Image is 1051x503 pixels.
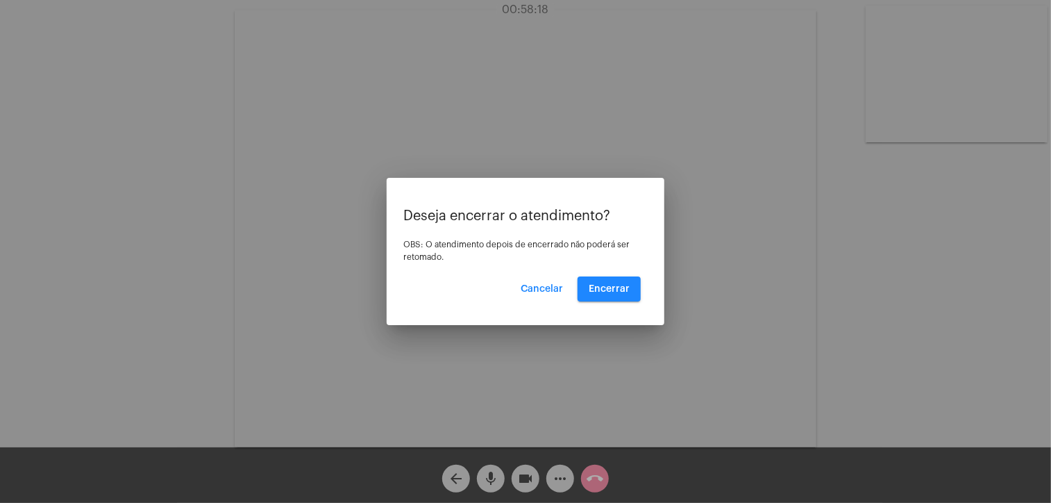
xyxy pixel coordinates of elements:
[578,277,641,302] button: Encerrar
[510,277,574,302] button: Cancelar
[403,208,648,224] p: Deseja encerrar o atendimento?
[521,284,563,294] span: Cancelar
[589,284,630,294] span: Encerrar
[403,240,630,261] span: OBS: O atendimento depois de encerrado não poderá ser retomado.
